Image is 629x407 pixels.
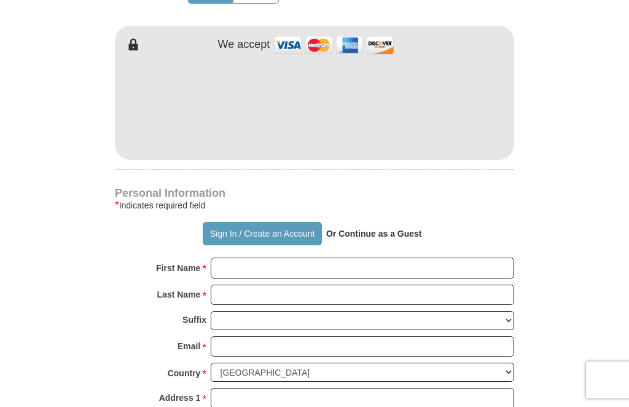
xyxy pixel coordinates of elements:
strong: Or Continue as a Guest [326,229,422,239]
strong: Address 1 [159,389,201,406]
h4: We accept [218,38,270,52]
div: Indicates required field [115,198,514,213]
img: credit cards accepted [273,32,396,58]
button: Sign In / Create an Account [203,222,321,245]
strong: Suffix [182,311,206,328]
h4: Personal Information [115,188,514,198]
strong: Email [178,338,200,355]
strong: First Name [156,259,200,277]
strong: Country [168,365,201,382]
strong: Last Name [157,286,201,303]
